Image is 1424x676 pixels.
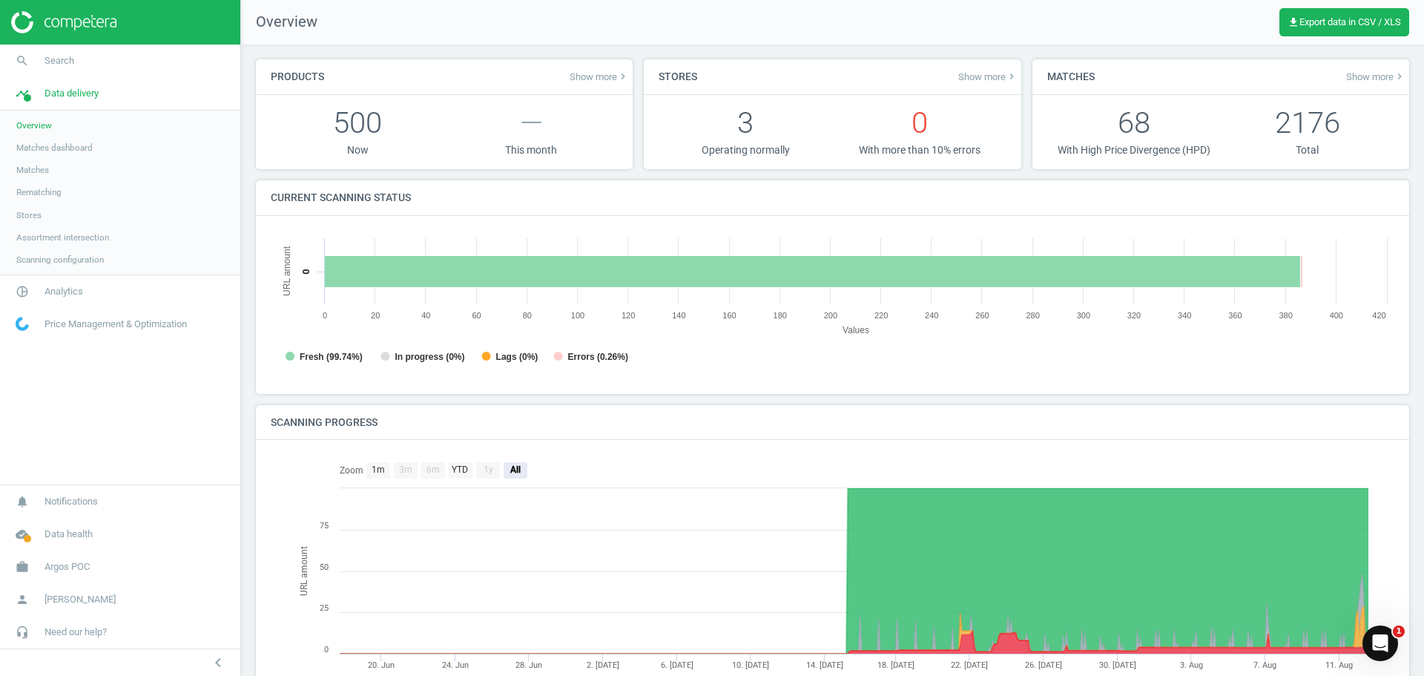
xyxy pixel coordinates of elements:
[1288,16,1299,28] i: get_app
[372,465,385,475] text: 1m
[975,311,989,320] text: 260
[44,54,74,68] span: Search
[1026,311,1039,320] text: 280
[1372,311,1385,320] text: 420
[340,465,363,476] text: Zoom
[11,11,116,33] img: ajHJNr6hYgQAAAAASUVORK5CYII=
[1279,311,1292,320] text: 380
[44,528,93,541] span: Data health
[1025,660,1062,670] tspan: 26. [DATE]
[324,645,329,654] text: 0
[1393,626,1405,637] span: 1
[44,593,116,606] span: [PERSON_NAME]
[1362,626,1398,661] iframe: Intercom live chat
[806,660,843,670] tspan: 14. [DATE]
[300,269,311,274] text: 0
[16,119,52,131] span: Overview
[426,465,440,475] text: 6m
[1288,16,1401,28] span: Export data in CSV / XLS
[672,311,685,320] text: 140
[282,246,292,296] tspan: URL amount
[1032,59,1110,94] h4: Matches
[371,311,380,320] text: 20
[452,465,468,475] text: YTD
[256,180,426,215] h4: Current scanning status
[241,12,317,33] span: Overview
[44,495,98,508] span: Notifications
[8,278,36,306] i: pie_chart_outlined
[1325,660,1353,670] tspan: 11. Aug
[271,143,444,157] p: Now
[1279,8,1409,36] button: get_appExport data in CSV / XLS
[320,521,329,531] text: 75
[1346,70,1405,82] span: Show more
[442,660,469,670] tspan: 24. Jun
[1330,311,1343,320] text: 400
[209,654,227,672] i: chevron_left
[1221,143,1394,157] p: Total
[16,164,49,176] span: Matches
[8,47,36,75] i: search
[320,603,329,613] text: 25
[44,318,187,331] span: Price Management & Optimization
[8,585,36,614] i: person
[1047,102,1221,143] p: 68
[44,626,107,639] span: Need our help?
[958,70,1018,82] span: Show more
[1346,70,1405,82] a: Show morekeyboard_arrow_right
[44,285,83,298] span: Analytics
[732,660,769,670] tspan: 10. [DATE]
[520,105,543,140] span: —
[16,232,109,243] span: Assortment intersection
[16,186,62,198] span: Rematching
[1099,660,1136,670] tspan: 30. [DATE]
[622,311,635,320] text: 120
[571,311,584,320] text: 100
[1253,660,1276,670] tspan: 7. Aug
[320,562,329,572] text: 50
[617,70,629,82] i: keyboard_arrow_right
[484,465,493,475] text: 1y
[774,311,787,320] text: 180
[8,488,36,516] i: notifications
[515,660,542,670] tspan: 28. Jun
[523,311,532,320] text: 80
[8,520,36,548] i: cloud_done
[16,142,93,154] span: Matches dashboard
[661,660,693,670] tspan: 6. [DATE]
[958,70,1018,82] a: Show morekeyboard_arrow_right
[659,143,832,157] p: Operating normally
[951,660,988,670] tspan: 22. [DATE]
[510,465,521,475] text: All
[271,102,444,143] p: 500
[833,143,1006,157] p: With more than 10% errors
[570,70,629,82] span: Show more
[44,560,90,574] span: Argos POC
[395,352,464,362] tspan: In progress (0%)
[833,102,1006,143] p: 0
[1047,143,1221,157] p: With High Price Divergence (HPD)
[323,311,327,320] text: 0
[444,143,618,157] p: This month
[399,465,412,475] text: 3m
[8,553,36,581] i: work
[659,102,832,143] p: 3
[824,311,837,320] text: 200
[299,546,309,596] tspan: URL amount
[44,87,99,100] span: Data delivery
[256,405,392,440] h4: Scanning progress
[644,59,712,94] h4: Stores
[722,311,736,320] text: 160
[925,311,938,320] text: 240
[256,59,339,94] h4: Products
[1127,311,1141,320] text: 320
[472,311,481,320] text: 60
[570,70,629,82] a: Show morekeyboard_arrow_right
[1221,102,1394,143] p: 2176
[16,254,104,266] span: Scanning configuration
[1228,311,1242,320] text: 360
[1178,311,1191,320] text: 340
[1077,311,1090,320] text: 300
[421,311,430,320] text: 40
[568,352,628,362] tspan: Errors (0.26%)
